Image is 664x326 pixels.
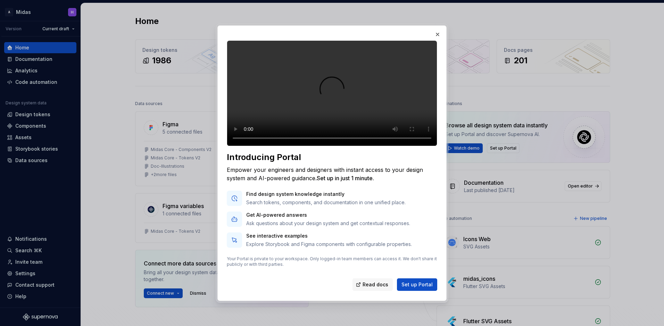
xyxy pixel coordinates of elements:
span: Set up Portal [401,281,433,288]
p: See interactive examples [246,232,412,239]
button: Set up Portal [397,278,437,291]
p: Find design system knowledge instantly [246,191,406,198]
span: Set up in just 1 minute. [317,175,374,182]
a: Read docs [352,278,393,291]
div: Introducing Portal [227,152,437,163]
p: Get AI-powered answers [246,212,410,218]
p: Explore Storybook and Figma components with configurable properties. [246,241,412,248]
p: Ask questions about your design system and get contextual responses. [246,220,410,227]
div: Empower your engineers and designers with instant access to your design system and AI-powered gui... [227,166,437,182]
p: Search tokens, components, and documentation in one unified place. [246,199,406,206]
p: Your Portal is private to your workspace. Only logged-in team members can access it. We don't sha... [227,256,437,267]
span: Read docs [363,281,388,288]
